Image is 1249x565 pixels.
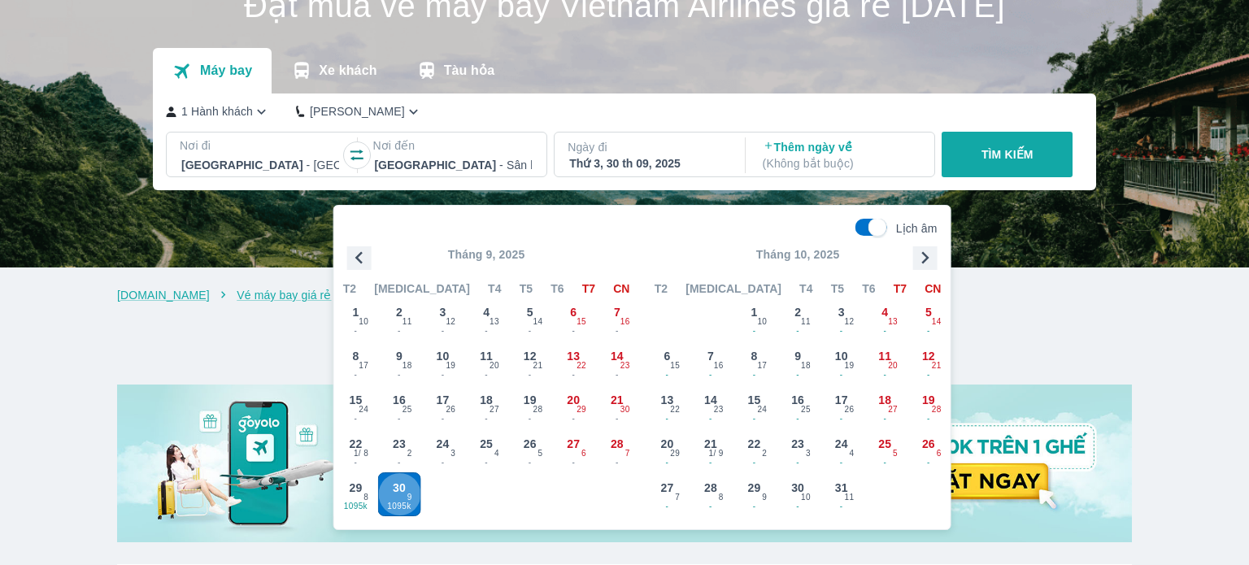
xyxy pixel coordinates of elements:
span: - [733,456,776,469]
span: - [465,368,507,381]
span: 19 [446,359,455,372]
button: 8-17 [334,341,378,385]
span: 9 [762,491,767,504]
button: 291095k8 [334,472,378,516]
button: 19-28 [508,385,552,428]
button: 20-29 [551,385,595,428]
span: 17 [835,392,848,408]
span: - [596,412,638,425]
button: 27-6 [551,428,595,472]
span: - [378,368,420,381]
span: 1 [352,304,359,320]
span: 10 [437,348,450,364]
button: 10-19 [421,341,465,385]
span: 10 [757,315,767,328]
span: 1095k [335,500,377,513]
span: - [465,456,507,469]
button: 8-17 [733,341,777,385]
span: - [690,500,732,513]
button: 28-7 [595,428,639,472]
span: 29 [748,480,761,496]
span: 24 [359,403,368,416]
span: 6 [581,447,586,460]
span: T2 [655,280,668,297]
span: - [335,324,377,337]
button: 29-9 [733,472,777,516]
button: 1 Hành khách [166,103,270,120]
span: 25 [403,403,412,416]
span: 15 [748,392,761,408]
span: 16 [393,392,406,408]
span: 21 [611,392,624,408]
span: 30 [791,480,804,496]
button: 9-18 [776,341,820,385]
span: 12 [845,315,855,328]
span: - [509,368,551,381]
p: TÌM KIẾM [981,146,1034,163]
span: 3 [838,304,845,320]
button: 5-14 [907,297,951,341]
span: 8 [751,348,758,364]
span: 19 [922,392,935,408]
p: Lịch âm [896,220,938,237]
span: 18 [878,392,891,408]
span: 29 [577,403,586,416]
span: - [596,324,638,337]
span: 26 [922,436,935,452]
span: T6 [551,280,564,297]
span: T7 [582,280,595,297]
span: T2 [343,280,356,297]
p: Xe khách [319,63,376,79]
span: 25 [878,436,891,452]
span: 9 [794,348,801,364]
span: - [335,412,377,425]
span: 2 [762,447,767,460]
span: 5 [527,304,533,320]
p: Nơi đến [372,137,533,154]
span: T4 [799,280,812,297]
span: 1 / 8 [354,447,368,460]
button: 21-1/ 9 [689,428,733,472]
span: 9 [396,348,403,364]
button: 2-11 [377,297,421,341]
span: 3 [450,447,455,460]
span: 16 [620,315,630,328]
span: 4 [494,447,499,460]
span: 21 [533,359,543,372]
span: 25 [801,403,811,416]
p: [PERSON_NAME] [310,103,405,120]
span: 23 [714,403,724,416]
p: 1 Hành khách [181,103,253,120]
span: - [733,368,776,381]
span: - [820,324,863,337]
span: - [596,368,638,381]
div: transportation tabs [153,48,514,93]
span: - [820,368,863,381]
span: 4 [483,304,490,320]
span: 10 [835,348,848,364]
button: 31-11 [820,472,864,516]
button: 13-22 [646,385,690,428]
button: 14-23 [689,385,733,428]
span: - [378,412,420,425]
span: 17 [437,392,450,408]
button: 25-4 [464,428,508,472]
span: - [378,456,420,469]
button: 9-18 [377,341,421,385]
span: - [335,368,377,381]
span: 1 / 9 [708,447,723,460]
span: T6 [862,280,875,297]
button: [PERSON_NAME] [296,103,422,120]
span: - [646,500,689,513]
button: 17-26 [421,385,465,428]
span: - [509,412,551,425]
span: 8 [352,348,359,364]
span: - [552,456,594,469]
span: 18 [403,359,412,372]
button: 1-10 [334,297,378,341]
span: 7 [675,491,680,504]
span: 14 [704,392,717,408]
span: - [646,412,689,425]
span: 24 [835,436,848,452]
button: 16-25 [377,385,421,428]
